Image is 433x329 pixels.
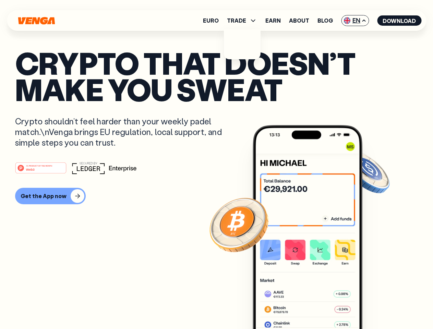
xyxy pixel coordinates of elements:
button: Download [377,15,421,26]
a: #1 PRODUCT OF THE MONTHWeb3 [15,166,67,175]
span: TRADE [227,16,257,25]
a: Earn [265,18,281,23]
img: flag-uk [344,17,350,24]
img: USDC coin [342,147,391,197]
button: Get the App now [15,188,86,204]
tspan: Web3 [26,167,35,171]
a: Euro [203,18,219,23]
a: About [289,18,309,23]
a: Blog [317,18,333,23]
img: Bitcoin [208,194,270,255]
span: EN [341,15,369,26]
tspan: #1 PRODUCT OF THE MONTH [26,164,52,167]
a: Get the App now [15,188,418,204]
p: Crypto shouldn’t feel harder than your weekly padel match.\nVenga brings EU regulation, local sup... [15,116,232,148]
div: Get the App now [21,193,67,199]
p: Crypto that doesn’t make you sweat [15,50,418,102]
span: TRADE [227,18,246,23]
svg: Home [17,17,56,25]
